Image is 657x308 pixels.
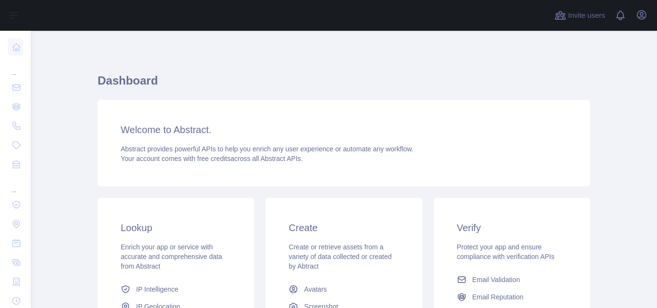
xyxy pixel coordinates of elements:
[8,175,23,194] div: ...
[121,243,222,270] span: Enrich your app or service with accurate and comprehensive data from Abstract
[121,123,567,136] h3: Welcome to Abstract.
[289,243,392,270] span: Create or retrieve assets from a variety of data collected or created by Abtract
[553,8,607,23] button: Invite users
[197,155,230,162] span: free credits
[568,10,605,21] span: Invite users
[285,281,403,298] a: Avatars
[117,281,235,298] a: IP Intelligence
[457,243,555,260] span: Protect your app and ensure compliance with verification APIs
[457,221,567,234] h3: Verify
[304,284,327,294] span: Avatars
[472,275,520,284] span: Email Validation
[453,271,571,288] a: Email Validation
[8,58,23,77] div: ...
[136,284,178,294] span: IP Intelligence
[98,73,590,96] h1: Dashboard
[453,288,571,306] a: Email Reputation
[472,292,524,302] span: Email Reputation
[121,221,231,234] h3: Lookup
[289,221,399,234] h3: Create
[121,145,414,153] span: Abstract provides powerful APIs to help you enrich any user experience or automate any workflow.
[121,155,303,162] span: Your account comes with across all Abstract APIs.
